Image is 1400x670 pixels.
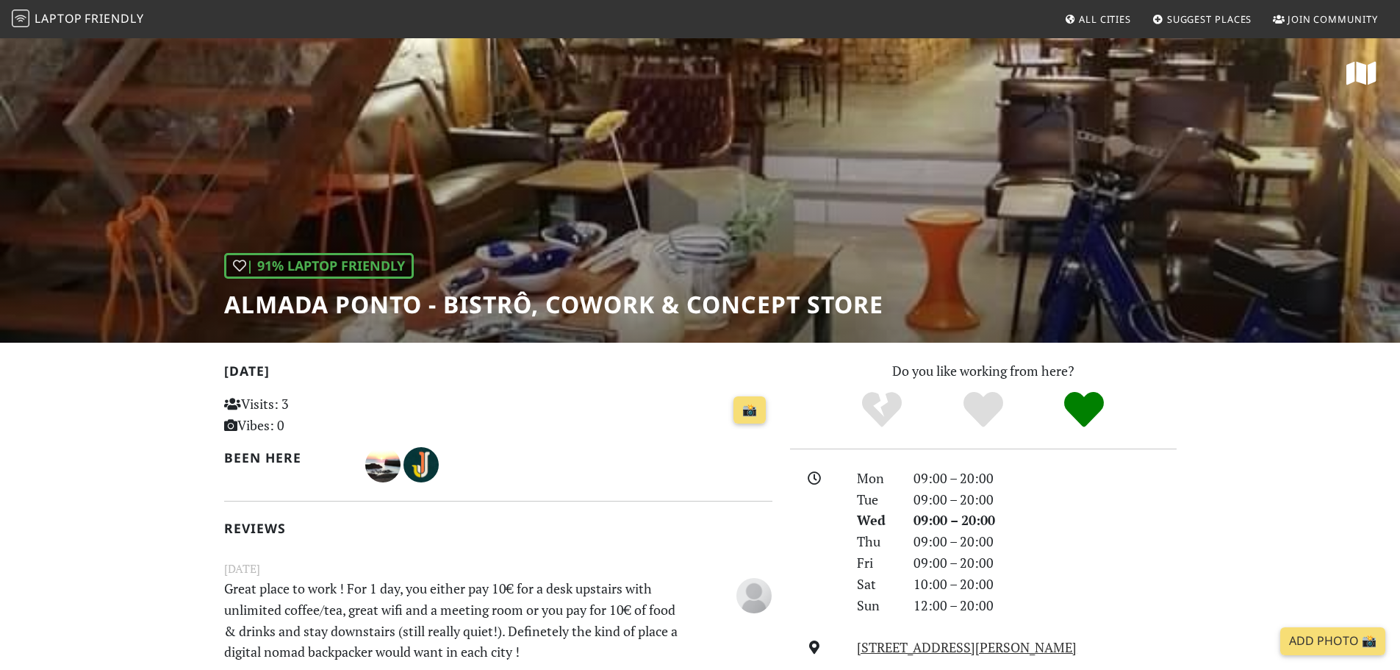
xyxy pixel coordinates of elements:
div: | 91% Laptop Friendly [224,253,414,279]
div: Mon [848,468,904,489]
small: [DATE] [215,560,781,578]
div: Definitely! [1033,390,1135,430]
a: All Cities [1058,6,1137,32]
span: Laptop [35,10,82,26]
div: 09:00 – 20:00 [905,510,1185,531]
div: 12:00 – 20:00 [905,595,1185,616]
img: LaptopFriendly [12,10,29,27]
div: Fri [848,552,904,574]
h1: Almada Ponto - Bistrô, Cowork & Concept Store [224,291,883,318]
h2: Been here [224,450,348,466]
span: All Cities [1079,13,1131,26]
a: [STREET_ADDRESS][PERSON_NAME] [857,638,1077,656]
h2: Reviews [224,521,772,536]
div: No [831,390,933,430]
div: 09:00 – 20:00 [905,531,1185,552]
img: 3159-jennifer.jpg [403,447,439,482]
a: LaptopFriendly LaptopFriendly [12,7,144,32]
span: Suggest Places [1167,13,1252,26]
span: Nuno [365,455,403,472]
a: Add Photo 📸 [1280,627,1385,655]
a: Join Community [1267,6,1384,32]
span: Join Community [1288,13,1378,26]
img: 3143-nuno.jpg [365,447,401,482]
div: Wed [848,510,904,531]
div: 09:00 – 20:00 [905,489,1185,510]
img: blank-535327c66bd565773addf3077783bbfce4b00ec00e9fd257753287c682c7fa38.png [736,578,772,613]
div: 10:00 – 20:00 [905,574,1185,595]
span: Jennifer Ho [403,455,439,472]
span: Anonymous [736,585,772,602]
span: Friendly [85,10,143,26]
div: 09:00 – 20:00 [905,552,1185,574]
h2: [DATE] [224,363,772,385]
div: Tue [848,489,904,510]
p: Do you like working from here? [790,360,1177,382]
div: Thu [848,531,904,552]
div: Sun [848,595,904,616]
div: Yes [933,390,1034,430]
a: 📸 [733,396,766,424]
p: Great place to work ! For 1 day, you either pay 10€ for a desk upstairs with unlimited coffee/tea... [215,578,687,663]
div: Sat [848,574,904,595]
a: Suggest Places [1146,6,1258,32]
p: Visits: 3 Vibes: 0 [224,393,395,436]
div: 09:00 – 20:00 [905,468,1185,489]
